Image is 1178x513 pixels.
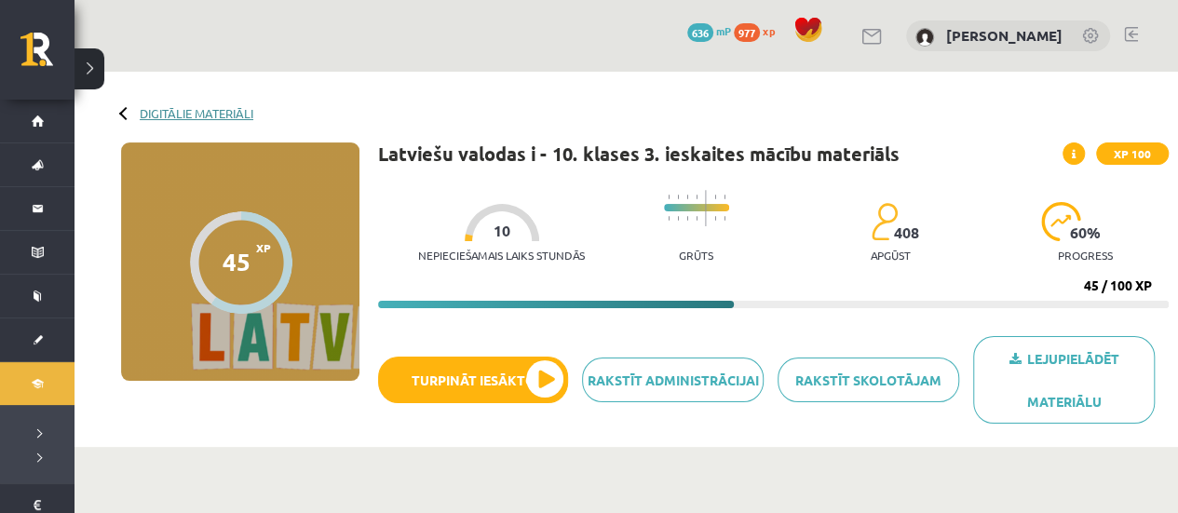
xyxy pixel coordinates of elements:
[677,195,679,199] img: icon-short-line-57e1e144782c952c97e751825c79c345078a6d821885a25fce030b3d8c18986b.svg
[1096,142,1169,165] span: XP 100
[763,23,775,38] span: xp
[1070,224,1102,241] span: 60 %
[223,248,250,276] div: 45
[714,216,716,221] img: icon-short-line-57e1e144782c952c97e751825c79c345078a6d821885a25fce030b3d8c18986b.svg
[915,28,934,47] img: Paula Lilū Deksne
[686,216,688,221] img: icon-short-line-57e1e144782c952c97e751825c79c345078a6d821885a25fce030b3d8c18986b.svg
[686,195,688,199] img: icon-short-line-57e1e144782c952c97e751825c79c345078a6d821885a25fce030b3d8c18986b.svg
[946,26,1063,45] a: [PERSON_NAME]
[714,195,716,199] img: icon-short-line-57e1e144782c952c97e751825c79c345078a6d821885a25fce030b3d8c18986b.svg
[696,195,697,199] img: icon-short-line-57e1e144782c952c97e751825c79c345078a6d821885a25fce030b3d8c18986b.svg
[778,358,959,402] a: Rakstīt skolotājam
[871,202,898,241] img: students-c634bb4e5e11cddfef0936a35e636f08e4e9abd3cc4e673bd6f9a4125e45ecb1.svg
[679,249,713,262] p: Grūts
[734,23,760,42] span: 977
[20,33,74,79] a: Rīgas 1. Tālmācības vidusskola
[973,336,1155,424] a: Lejupielādēt materiālu
[418,249,585,262] p: Nepieciešamais laiks stundās
[871,249,911,262] p: apgūst
[378,357,568,403] button: Turpināt iesākto
[734,23,784,38] a: 977 xp
[696,216,697,221] img: icon-short-line-57e1e144782c952c97e751825c79c345078a6d821885a25fce030b3d8c18986b.svg
[256,241,271,254] span: XP
[668,216,670,221] img: icon-short-line-57e1e144782c952c97e751825c79c345078a6d821885a25fce030b3d8c18986b.svg
[716,23,731,38] span: mP
[668,195,670,199] img: icon-short-line-57e1e144782c952c97e751825c79c345078a6d821885a25fce030b3d8c18986b.svg
[687,23,731,38] a: 636 mP
[724,216,725,221] img: icon-short-line-57e1e144782c952c97e751825c79c345078a6d821885a25fce030b3d8c18986b.svg
[894,224,919,241] span: 408
[378,142,900,165] h1: Latviešu valodas i - 10. klases 3. ieskaites mācību materiāls
[140,106,253,120] a: Digitālie materiāli
[705,190,707,226] img: icon-long-line-d9ea69661e0d244f92f715978eff75569469978d946b2353a9bb055b3ed8787d.svg
[677,216,679,221] img: icon-short-line-57e1e144782c952c97e751825c79c345078a6d821885a25fce030b3d8c18986b.svg
[1041,202,1081,241] img: icon-progress-161ccf0a02000e728c5f80fcf4c31c7af3da0e1684b2b1d7c360e028c24a22f1.svg
[494,223,510,239] span: 10
[724,195,725,199] img: icon-short-line-57e1e144782c952c97e751825c79c345078a6d821885a25fce030b3d8c18986b.svg
[1058,249,1113,262] p: progress
[687,23,713,42] span: 636
[582,358,764,402] a: Rakstīt administrācijai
